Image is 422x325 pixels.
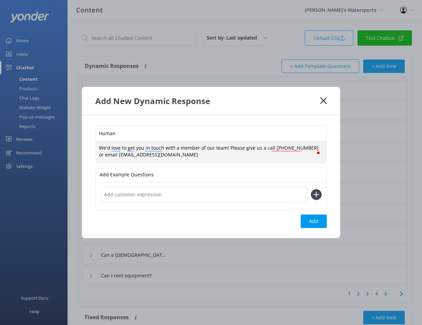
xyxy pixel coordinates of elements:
button: Close [320,97,327,104]
p: Add Example Questions [100,167,154,182]
textarea: To enrich screen reader interactions, please activate Accessibility in Grammarly extension settings [96,141,326,162]
button: Add [301,215,327,228]
input: Type a new question... [96,126,326,141]
input: Add customer expression [100,187,307,202]
div: Add New Dynamic Response [95,95,320,106]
